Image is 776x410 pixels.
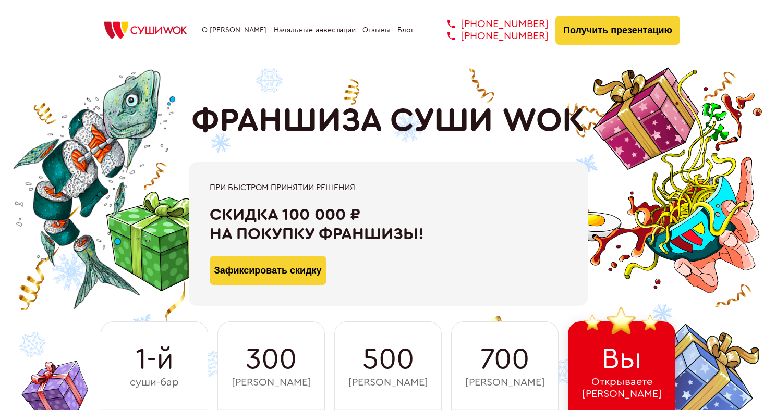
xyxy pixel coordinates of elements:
a: Отзывы [362,26,391,34]
a: [PHONE_NUMBER] [432,18,549,30]
span: [PERSON_NAME] [465,377,545,389]
img: СУШИWOK [96,19,195,42]
span: [PERSON_NAME] [348,377,428,389]
span: Вы [601,342,642,376]
span: 1-й [136,343,174,376]
span: Открываете [PERSON_NAME] [582,376,662,400]
a: О [PERSON_NAME] [202,26,266,34]
span: [PERSON_NAME] [232,377,311,389]
a: Блог [397,26,414,34]
span: 500 [362,343,414,376]
span: 300 [246,343,297,376]
div: При быстром принятии решения [210,183,567,192]
span: суши-бар [130,377,179,389]
h1: ФРАНШИЗА СУШИ WOK [191,102,585,140]
button: Получить презентацию [555,16,680,45]
a: [PHONE_NUMBER] [432,30,549,42]
a: Начальные инвестиции [274,26,356,34]
button: Зафиксировать скидку [210,256,326,285]
span: 700 [480,343,529,376]
div: Скидка 100 000 ₽ на покупку франшизы! [210,205,567,244]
